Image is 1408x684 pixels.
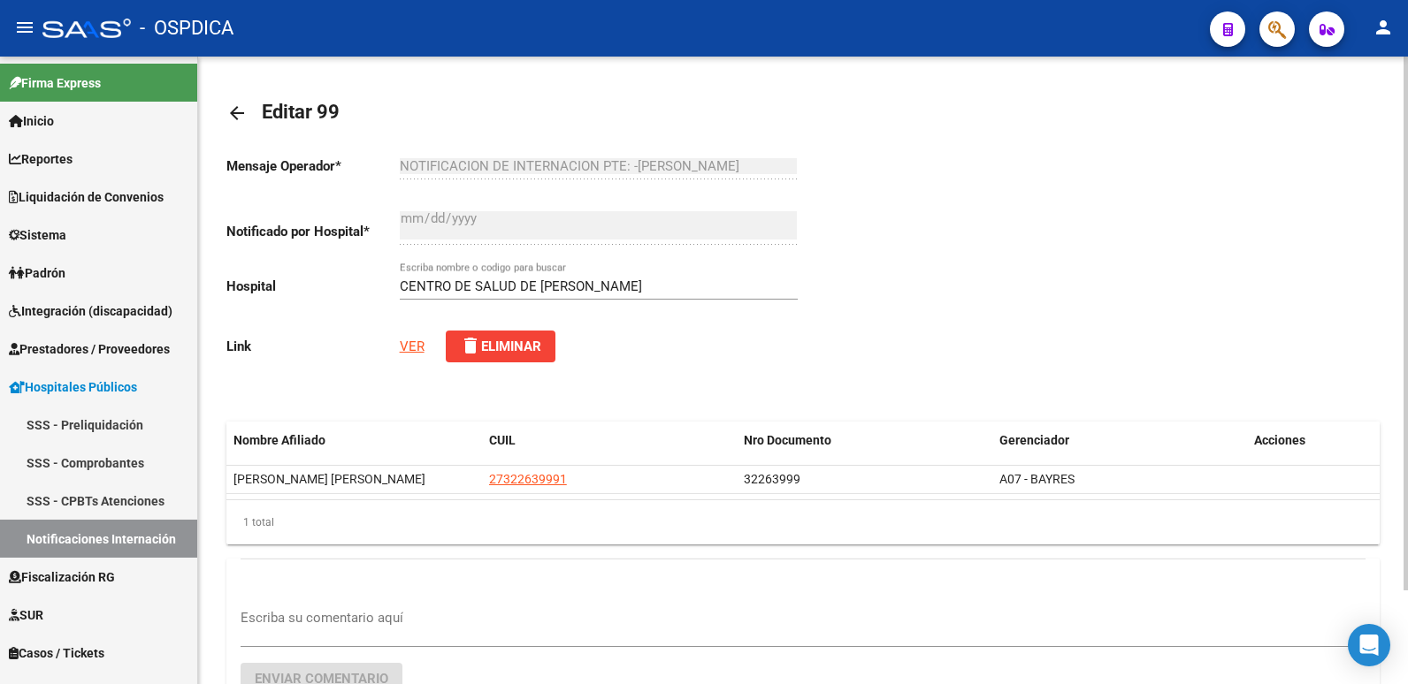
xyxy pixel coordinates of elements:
span: 27322639991 [489,472,567,486]
span: 32263999 [744,472,800,486]
span: Editar 99 [262,101,340,123]
span: CUIL [489,433,516,447]
datatable-header-cell: Acciones [1247,422,1380,460]
button: Eliminar [446,331,555,362]
span: Eliminar [460,338,541,354]
span: Integración (discapacidad) [9,301,172,321]
span: - OSPDICA [140,9,233,48]
p: Mensaje Operador [226,156,400,176]
div: 1 total [226,500,1380,544]
span: Nombre Afiliado [233,433,325,447]
span: Acciones [1254,433,1305,447]
a: VER [400,338,425,354]
mat-icon: delete [460,335,481,356]
span: SANTILLAN ERICA JIMENA [233,472,425,486]
span: Casos / Tickets [9,643,104,663]
p: Hospital [226,277,400,296]
span: Prestadores / Proveedores [9,339,170,359]
p: Link [226,337,400,356]
p: Notificado por Hospital [226,222,400,241]
mat-icon: arrow_back [226,103,248,124]
datatable-header-cell: Nro Documento [737,422,992,460]
span: Sistema [9,225,66,245]
span: Fiscalización RG [9,567,115,587]
span: Inicio [9,111,54,131]
span: Firma Express [9,73,101,93]
mat-icon: menu [14,17,35,38]
datatable-header-cell: Gerenciador [992,422,1248,460]
span: Padrón [9,263,65,283]
span: Hospitales Públicos [9,377,137,397]
datatable-header-cell: Nombre Afiliado [226,422,482,460]
span: Nro Documento [744,433,831,447]
span: A07 - BAYRES [999,472,1075,486]
div: Open Intercom Messenger [1348,624,1390,666]
datatable-header-cell: CUIL [482,422,738,460]
mat-icon: person [1373,17,1394,38]
span: Liquidación de Convenios [9,187,164,207]
span: SUR [9,605,43,625]
span: Gerenciador [999,433,1069,447]
span: Reportes [9,149,73,169]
